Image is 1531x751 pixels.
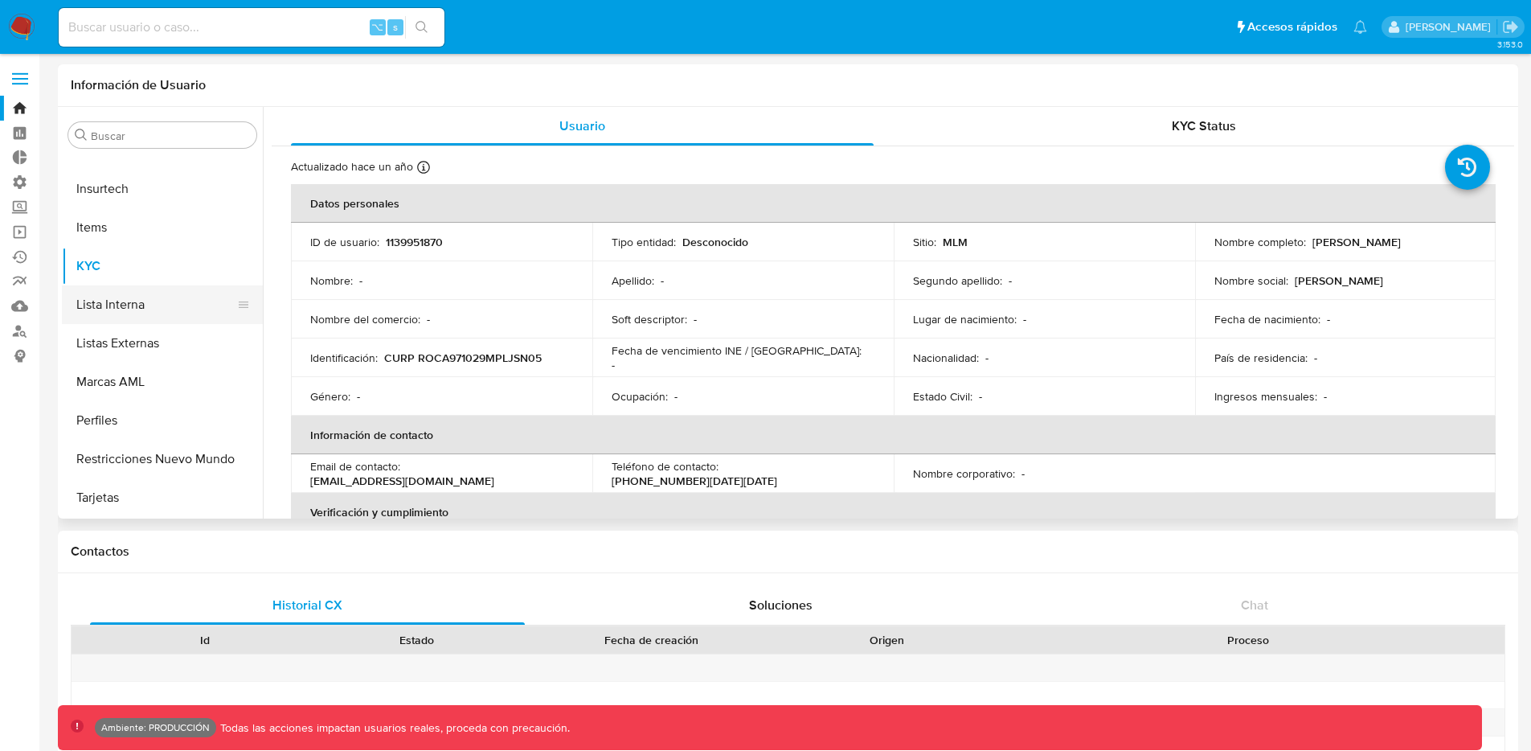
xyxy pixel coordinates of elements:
p: - [661,273,664,288]
p: - [612,358,615,372]
p: Ambiente: PRODUCCIÓN [101,724,210,731]
button: Items [62,208,263,247]
a: Salir [1502,18,1519,35]
h1: Contactos [71,544,1505,560]
p: Actualizado hace un año [291,159,413,174]
p: Lugar de nacimiento : [913,312,1017,326]
input: Buscar [91,129,250,143]
p: - [694,312,697,326]
div: Id [111,632,300,648]
p: Soft descriptor : [612,312,687,326]
p: [PERSON_NAME] [1312,235,1401,249]
input: Buscar usuario o caso... [59,17,444,38]
div: Estado [322,632,511,648]
p: Identificación : [310,351,378,365]
p: 1139951870 [386,235,443,249]
p: Desconocido [682,235,748,249]
p: [PERSON_NAME] [1295,273,1383,288]
p: - [1009,273,1012,288]
p: - [1314,351,1317,365]
p: Tipo entidad : [612,235,676,249]
p: [PHONE_NUMBER][DATE][DATE] [612,474,777,488]
div: Origen [792,632,981,648]
p: Ingresos mensuales : [1214,389,1317,404]
p: Nacionalidad : [913,351,979,365]
span: Chat [1241,596,1268,614]
p: Email de contacto : [310,459,400,474]
button: Perfiles [62,401,263,440]
p: MLM [943,235,968,249]
button: Buscar [75,129,88,142]
h1: Información de Usuario [71,77,206,93]
p: - [1023,312,1026,326]
p: Fecha de vencimiento INE / [GEOGRAPHIC_DATA] : [612,343,862,358]
span: Accesos rápidos [1247,18,1337,35]
button: KYC [62,247,263,285]
button: Listas Externas [62,324,263,363]
p: Nombre del comercio : [310,312,420,326]
p: [EMAIL_ADDRESS][DOMAIN_NAME] [310,474,494,488]
p: - [359,273,362,288]
p: CURP ROCA971029MPLJSN05 [384,351,542,365]
button: search-icon [405,16,438,39]
th: Verificación y cumplimiento [291,493,1496,531]
p: - [1324,389,1327,404]
div: Proceso [1004,632,1493,648]
p: Nombre social : [1214,273,1288,288]
span: ⌥ [371,19,383,35]
a: Notificaciones [1353,20,1367,34]
p: Estado Civil : [913,389,972,404]
button: Tarjetas [62,478,263,517]
span: Historial CX [272,596,342,614]
p: Fecha de nacimiento : [1214,312,1320,326]
p: Teléfono de contacto : [612,459,718,474]
span: Soluciones [749,596,813,614]
p: Nombre corporativo : [913,466,1015,481]
button: Insurtech [62,170,263,208]
th: Datos personales [291,184,1496,223]
p: Ocupación : [612,389,668,404]
button: Lista Interna [62,285,250,324]
p: Todas las acciones impactan usuarios reales, proceda con precaución. [216,720,570,736]
p: - [979,389,982,404]
p: - [674,389,677,404]
p: País de residencia : [1214,351,1308,365]
p: - [1327,312,1330,326]
th: Información de contacto [291,416,1496,454]
p: ID de usuario : [310,235,379,249]
p: - [357,389,360,404]
p: - [1021,466,1025,481]
button: Marcas AML [62,363,263,401]
span: Usuario [559,117,605,135]
span: KYC Status [1172,117,1236,135]
p: - [427,312,430,326]
p: Sitio : [913,235,936,249]
p: Apellido : [612,273,654,288]
button: Restricciones Nuevo Mundo [62,440,263,478]
p: Género : [310,389,350,404]
p: Nombre completo : [1214,235,1306,249]
p: elkin.mantilla@mercadolibre.com.co [1406,19,1496,35]
div: Fecha de creación [534,632,770,648]
span: s [393,19,398,35]
p: - [985,351,989,365]
p: Segundo apellido : [913,273,1002,288]
p: Nombre : [310,273,353,288]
